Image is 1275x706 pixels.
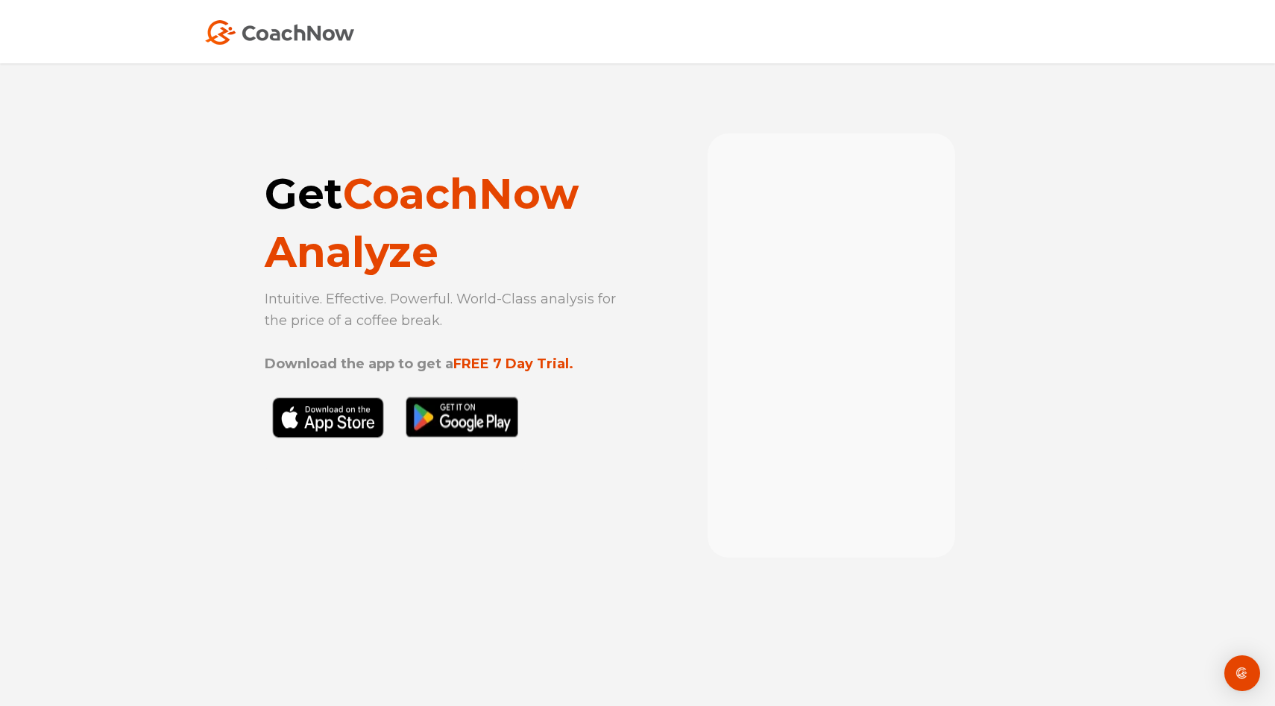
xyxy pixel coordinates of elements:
span: CoachNow Analyze [265,168,579,277]
h1: Get [265,165,623,281]
div: Open Intercom Messenger [1224,655,1260,691]
strong: FREE 7 Day Trial. [453,356,573,372]
strong: Download the app to get a [265,356,453,372]
p: Intuitive. Effective. Powerful. World-Class analysis for the price of a coffee break. [265,289,623,375]
img: Black Download CoachNow on the App Store Button [265,397,526,471]
img: Coach Now [205,20,354,45]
